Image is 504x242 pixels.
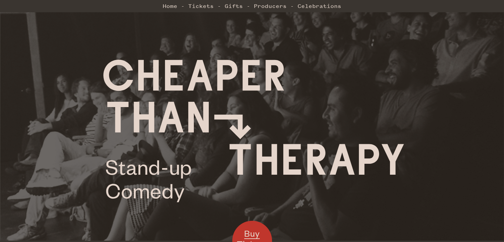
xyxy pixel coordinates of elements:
[103,60,404,202] img: Cheaper Than Therapy logo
